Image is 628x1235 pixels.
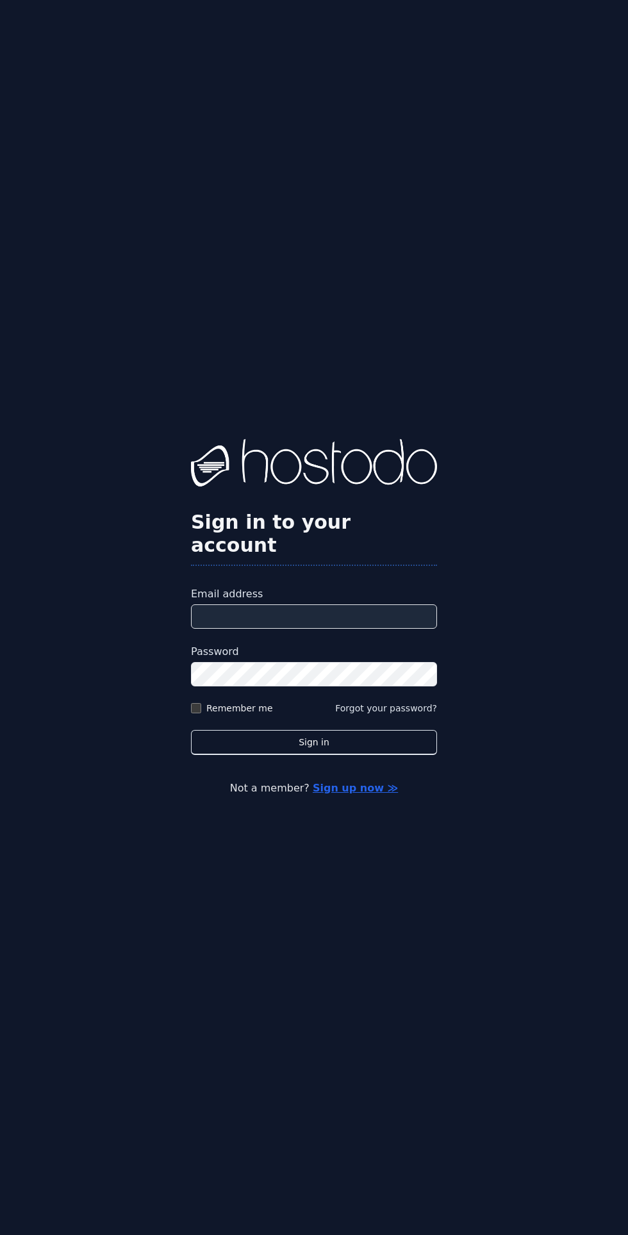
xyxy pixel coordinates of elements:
[191,439,437,490] img: Hostodo
[191,586,437,602] label: Email address
[191,644,437,659] label: Password
[15,781,613,796] p: Not a member?
[191,730,437,755] button: Sign in
[313,782,398,794] a: Sign up now ≫
[191,511,437,557] h2: Sign in to your account
[335,702,437,715] button: Forgot your password?
[206,702,273,715] label: Remember me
